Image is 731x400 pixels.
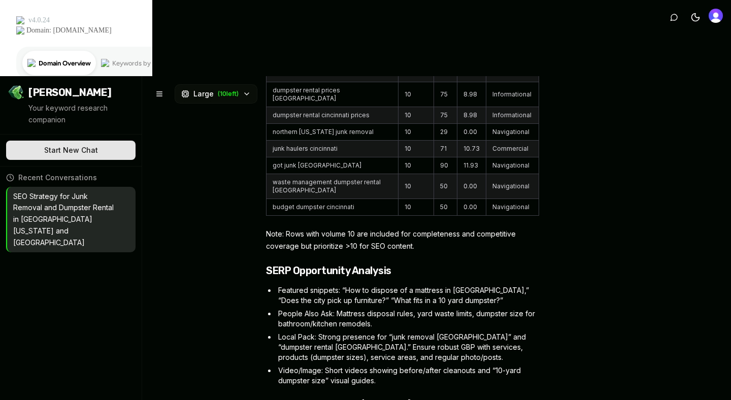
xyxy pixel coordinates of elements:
td: 10 [398,124,434,141]
td: 10 [398,82,434,107]
h2: SERP Opportunity Analysis [266,264,539,277]
div: Domain Overview [39,60,91,66]
td: 11.93 [457,157,486,174]
td: 10 [398,157,434,174]
td: Navigational [486,174,539,199]
td: 0.00 [457,124,486,141]
td: 90 [434,157,457,174]
td: 8.98 [457,107,486,124]
button: SEO Strategy for Junk Removal and Dumpster Rental in [GEOGRAPHIC_DATA][US_STATE] and [GEOGRAPHIC_... [7,187,136,253]
img: logo_orange.svg [16,16,24,24]
span: [PERSON_NAME] [28,85,112,99]
button: Start New Chat [6,141,136,160]
div: v 4.0.24 [28,16,50,24]
p: Your keyword research companion [28,103,134,126]
td: northern [US_STATE] junk removal [267,124,398,141]
td: Informational [486,82,539,107]
td: waste management dumpster rental [GEOGRAPHIC_DATA] [267,174,398,199]
td: junk haulers cincinnati [267,141,398,157]
td: Commercial [486,141,539,157]
li: Video/Image: Short videos showing before/after cleanouts and “10-yard dumpster size” visual guides. [276,365,539,386]
td: Navigational [486,124,539,141]
img: 's logo [709,9,723,23]
li: People Also Ask: Mattress disposal rules, yard waste limits, dumpster size for bathroom/kitchen r... [276,309,539,329]
td: 8.98 [457,82,486,107]
td: 50 [434,199,457,216]
td: 0.00 [457,174,486,199]
td: 75 [434,82,457,107]
td: got junk [GEOGRAPHIC_DATA] [267,157,398,174]
span: Large [193,89,214,99]
td: 10 [398,174,434,199]
div: Keywords by Traffic [112,60,171,66]
li: Local Pack: Strong presence for “junk removal [GEOGRAPHIC_DATA]” and “dumpster rental [GEOGRAPHIC... [276,332,539,362]
span: Start New Chat [44,145,98,155]
td: 10 [398,199,434,216]
td: Informational [486,107,539,124]
span: ( 10 left) [218,90,239,98]
p: SEO Strategy for Junk Removal and Dumpster Rental in [GEOGRAPHIC_DATA][US_STATE] and [GEOGRAPHIC_... [13,191,115,249]
img: tab_keywords_by_traffic_grey.svg [101,59,109,67]
li: Featured snippets: “How to dispose of a mattress in [GEOGRAPHIC_DATA],” “Does the city pick up fu... [276,285,539,306]
p: Note: Rows with volume 10 are included for completeness and competitive coverage but prioritize >... [266,228,539,252]
td: 75 [434,107,457,124]
td: 29 [434,124,457,141]
img: tab_domain_overview_orange.svg [27,59,36,67]
td: dumpster rental prices [GEOGRAPHIC_DATA] [267,82,398,107]
td: dumpster rental cincinnati prices [267,107,398,124]
td: 10 [398,141,434,157]
td: 50 [434,174,457,199]
td: 71 [434,141,457,157]
td: 0.00 [457,199,486,216]
td: Navigational [486,157,539,174]
button: Open user button [709,9,723,23]
div: Domain: [DOMAIN_NAME] [26,26,112,35]
button: Large(10left) [175,84,257,104]
td: 10.73 [457,141,486,157]
img: website_grey.svg [16,26,24,35]
td: 10 [398,107,434,124]
img: Jello SEO Logo [8,84,24,101]
td: budget dumpster cincinnati [267,199,398,216]
td: Navigational [486,199,539,216]
span: Recent Conversations [18,173,97,183]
